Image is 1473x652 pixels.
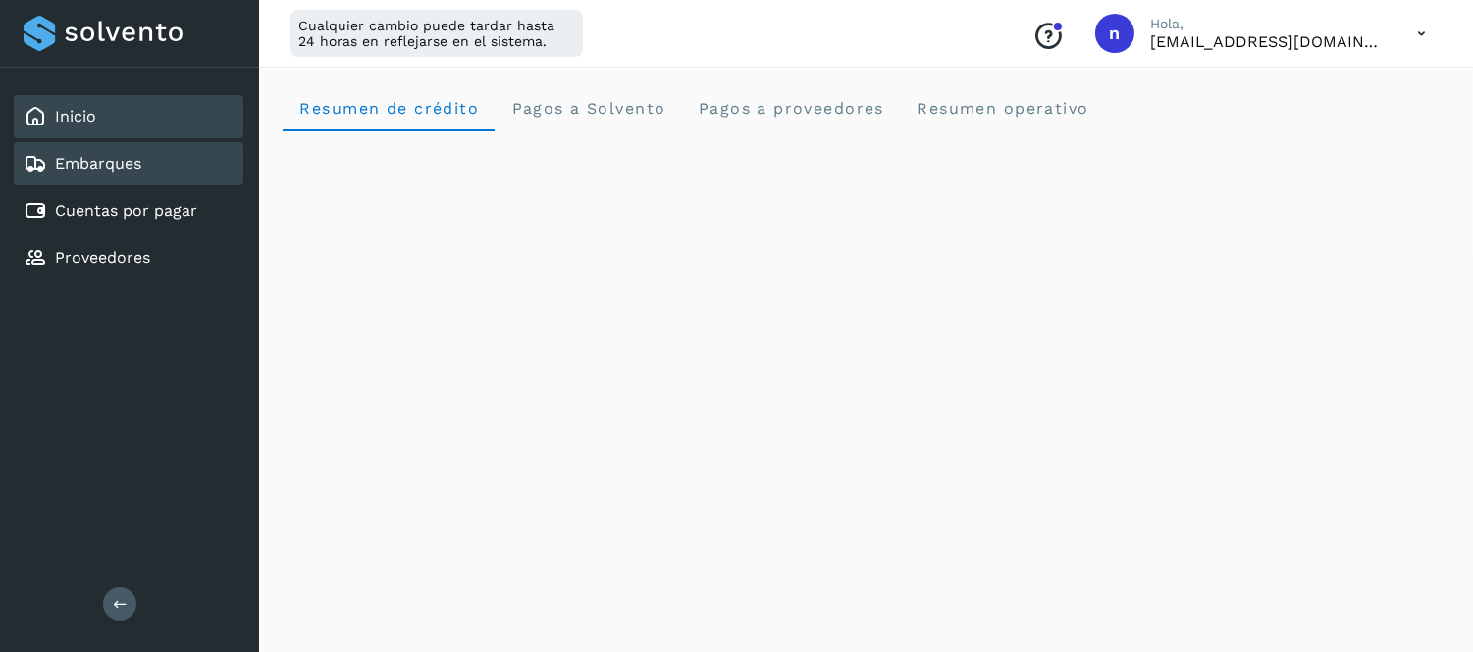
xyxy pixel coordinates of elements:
div: Proveedores [14,236,243,279]
div: Cualquier cambio puede tardar hasta 24 horas en reflejarse en el sistema. [290,10,583,57]
a: Proveedores [55,248,150,267]
span: Pagos a proveedores [697,99,884,118]
p: niagara+prod@solvento.mx [1150,32,1386,51]
span: Resumen de crédito [298,99,479,118]
div: Cuentas por pagar [14,189,243,232]
a: Inicio [55,107,96,125]
p: Hola, [1150,16,1386,32]
span: Pagos a Solvento [510,99,665,118]
a: Embarques [55,154,141,173]
span: Resumen operativo [916,99,1089,118]
div: Inicio [14,95,243,138]
div: Embarques [14,142,243,185]
a: Cuentas por pagar [55,201,197,220]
